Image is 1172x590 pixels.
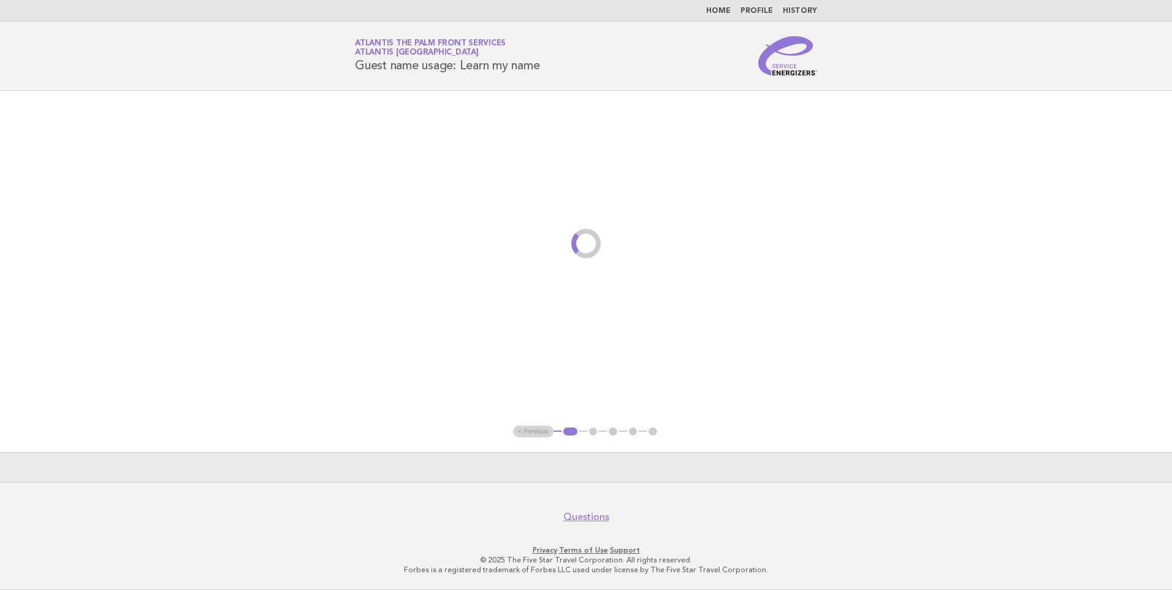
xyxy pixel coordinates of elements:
p: · · [211,545,961,555]
p: © 2025 The Five Star Travel Corporation. All rights reserved. [211,555,961,565]
a: Profile [740,7,773,15]
a: Atlantis The Palm Front ServicesAtlantis [GEOGRAPHIC_DATA] [355,39,506,56]
p: Forbes is a registered trademark of Forbes LLC used under license by The Five Star Travel Corpora... [211,565,961,575]
a: Questions [563,511,609,523]
a: Privacy [533,546,557,554]
a: Terms of Use [559,546,608,554]
h1: Guest name usage: Learn my name [355,40,539,72]
a: Support [610,546,640,554]
img: Service Energizers [758,36,817,75]
span: Atlantis [GEOGRAPHIC_DATA] [355,49,479,57]
a: History [783,7,817,15]
a: Home [706,7,731,15]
